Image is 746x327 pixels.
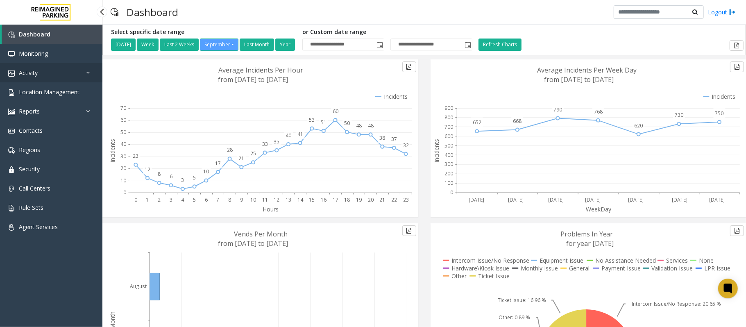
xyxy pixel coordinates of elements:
text: 70 [120,104,126,111]
text: Hours [263,205,279,213]
text: 53 [309,116,315,123]
text: 60 [333,108,338,115]
span: Contacts [19,127,43,134]
span: Monitoring [19,50,48,57]
text: 0 [134,196,137,203]
text: 768 [594,108,603,115]
img: logout [729,8,736,16]
button: Refresh Charts [478,39,522,51]
h3: Dashboard [122,2,182,22]
span: Regions [19,146,40,154]
h5: or Custom date range [302,29,472,36]
text: 60 [120,117,126,124]
text: 5 [193,196,196,203]
text: 0 [123,189,126,196]
img: 'icon' [8,51,15,57]
text: 652 [472,119,481,126]
img: pageIcon [111,2,118,22]
img: 'icon' [8,109,15,115]
text: 16 [321,196,327,203]
text: 10 [250,196,256,203]
text: 18 [344,196,350,203]
text: 19 [356,196,362,203]
img: 'icon' [8,70,15,77]
text: [DATE] [508,196,524,203]
text: 38 [379,134,385,141]
text: [DATE] [709,196,725,203]
text: 20 [368,196,374,203]
text: 12 [274,196,279,203]
text: 41 [297,131,303,138]
text: [DATE] [628,196,644,203]
text: 33 [262,141,268,148]
text: 0 [450,189,453,196]
text: 8 [158,170,161,177]
text: 11 [262,196,268,203]
img: 'icon' [8,186,15,192]
text: 9 [240,196,243,203]
img: 'icon' [8,32,15,38]
text: Incidents [433,139,440,163]
span: Call Centers [19,184,50,192]
text: 730 [675,112,683,119]
text: 50 [120,129,126,136]
button: Export to pdf [402,61,416,72]
button: September [200,39,238,51]
text: 12 [145,166,150,173]
text: 14 [297,196,304,203]
text: 40 [120,141,126,148]
button: Week [137,39,159,51]
text: from [DATE] to [DATE] [218,239,288,248]
text: Ticket Issue: 16.96 % [498,297,546,304]
text: WeekDay [586,205,612,213]
text: 3 [181,177,184,184]
text: from [DATE] to [DATE] [218,75,288,84]
span: Security [19,165,40,173]
text: 790 [553,106,562,113]
text: 3 [170,196,172,203]
text: 7 [217,196,220,203]
text: [DATE] [672,196,687,203]
text: 50 [344,120,350,127]
span: Toggle popup [375,39,384,50]
text: 25 [250,150,256,157]
text: Average Incidents Per Week Day [537,66,637,75]
text: 700 [444,123,453,130]
text: 21 [238,155,244,162]
button: Last 2 Weeks [160,39,199,51]
text: 668 [513,118,522,125]
text: [DATE] [468,196,484,203]
span: Reports [19,107,40,115]
text: 37 [391,136,397,143]
text: 600 [444,133,453,140]
button: Export to pdf [402,225,416,236]
img: 'icon' [8,89,15,96]
text: 400 [444,152,453,159]
text: Incidents [109,139,116,163]
button: Export to pdf [730,225,744,236]
text: from [DATE] to [DATE] [544,75,614,84]
text: Intercom Issue/No Response: 20.65 % [632,300,721,307]
text: for year [DATE] [566,239,614,248]
text: 13 [286,196,291,203]
text: 800 [444,114,453,121]
button: Last Month [240,39,274,51]
text: 1 [146,196,149,203]
text: 22 [391,196,397,203]
text: 17 [333,196,338,203]
button: Export to pdf [730,61,744,72]
button: Export to pdf [730,40,744,51]
text: August [130,283,147,290]
span: Location Management [19,88,79,96]
img: 'icon' [8,147,15,154]
img: 'icon' [8,128,15,134]
text: 500 [444,142,453,149]
text: 35 [274,138,279,145]
text: 17 [215,160,221,167]
a: Dashboard [2,25,102,44]
img: 'icon' [8,166,15,173]
text: 15 [309,196,315,203]
text: 32 [403,142,409,149]
text: 2 [158,196,161,203]
text: 100 [444,180,453,187]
